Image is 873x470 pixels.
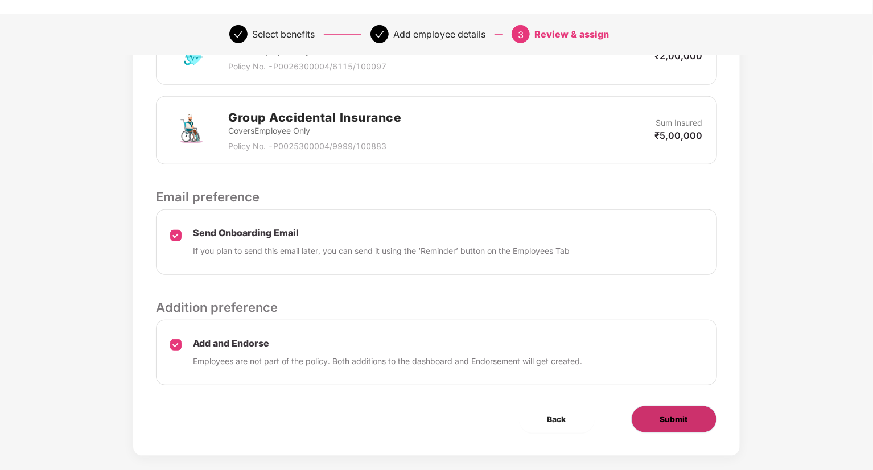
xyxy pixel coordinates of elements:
button: Back [519,406,595,433]
span: check [234,30,243,39]
p: If you plan to send this email later, you can send it using the ‘Reminder’ button on the Employee... [193,245,570,257]
p: Send Onboarding Email [193,227,570,239]
button: Submit [631,406,717,433]
span: Back [547,413,566,426]
p: Add and Endorse [193,337,582,349]
p: Policy No. - P0025300004/9999/100883 [228,140,401,152]
p: ₹2,00,000 [655,50,703,62]
img: svg+xml;base64,PHN2ZyB4bWxucz0iaHR0cDovL3d3dy53My5vcmcvMjAwMC9zdmciIHdpZHRoPSI3MiIgaGVpZ2h0PSI3Mi... [170,110,211,151]
span: 3 [518,29,524,40]
span: check [375,30,384,39]
span: Submit [660,413,688,426]
p: Employees are not part of the policy. Both additions to the dashboard and Endorsement will get cr... [193,355,582,368]
div: Add employee details [393,25,485,43]
p: Sum Insured [656,117,703,129]
p: Policy No. - P0026300004/6115/100097 [228,60,386,73]
p: Addition preference [156,298,716,317]
div: Review & assign [534,25,609,43]
p: Covers Employee Only [228,125,401,137]
p: ₹5,00,000 [655,129,703,142]
h2: Group Accidental Insurance [228,108,401,127]
div: Select benefits [252,25,315,43]
img: svg+xml;base64,PHN2ZyB4bWxucz0iaHR0cDovL3d3dy53My5vcmcvMjAwMC9zdmciIHdpZHRoPSIzMCIgaGVpZ2h0PSIzMC... [11,12,28,29]
p: Email preference [156,187,716,207]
